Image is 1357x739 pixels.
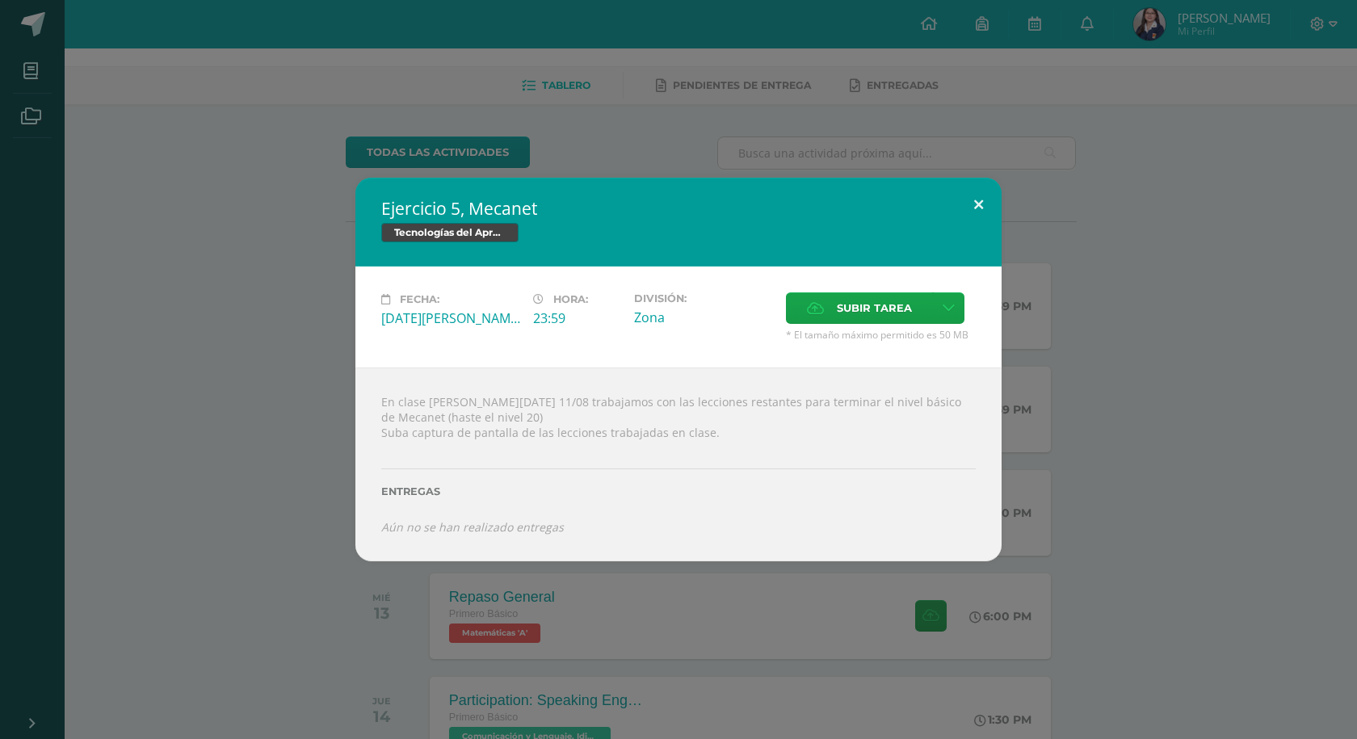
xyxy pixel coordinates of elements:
[956,178,1002,233] button: Close (Esc)
[355,367,1002,561] div: En clase [PERSON_NAME][DATE] 11/08 trabajamos con las lecciones restantes para terminar el nivel ...
[533,309,621,327] div: 23:59
[786,328,976,342] span: * El tamaño máximo permitido es 50 MB
[553,293,588,305] span: Hora:
[400,293,439,305] span: Fecha:
[837,293,912,323] span: Subir tarea
[381,197,976,220] h2: Ejercicio 5, Mecanet
[381,485,976,498] label: Entregas
[634,292,773,304] label: División:
[381,519,564,535] i: Aún no se han realizado entregas
[381,309,520,327] div: [DATE][PERSON_NAME]
[381,223,519,242] span: Tecnologías del Aprendizaje y la Comunicación
[634,309,773,326] div: Zona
